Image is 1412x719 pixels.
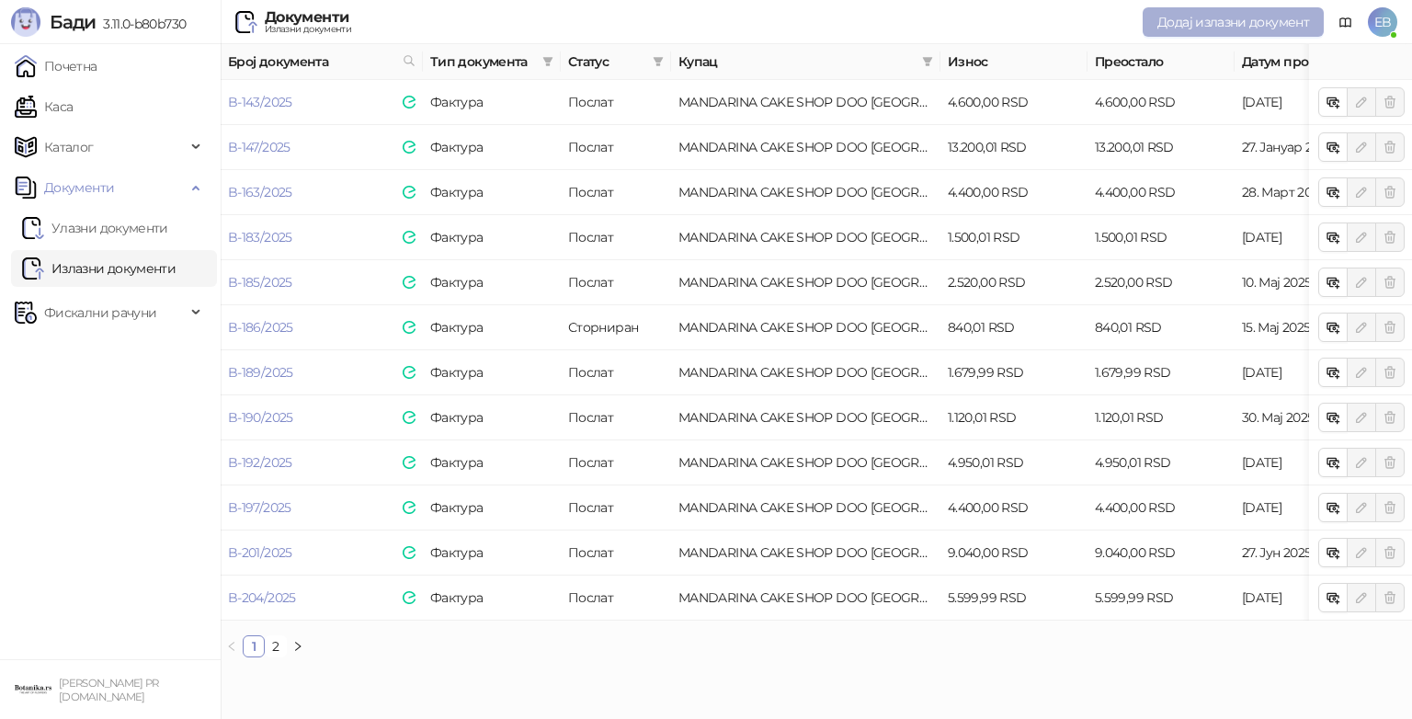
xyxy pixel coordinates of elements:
[940,125,1087,170] td: 13.200,01 RSD
[1087,305,1235,350] td: 840,01 RSD
[1235,170,1391,215] td: 28. Март 2025.
[228,499,291,516] a: B-197/2025
[1235,485,1391,531] td: [DATE]
[671,440,940,485] td: MANDARINA CAKE SHOP DOO BEOGRAD-STARI GRAD
[1087,44,1235,80] th: Преостало
[1235,215,1391,260] td: [DATE]
[265,635,287,657] li: 2
[11,7,40,37] img: Logo
[671,260,940,305] td: MANDARINA CAKE SHOP DOO BEOGRAD-STARI GRAD
[940,440,1087,485] td: 4.950,01 RSD
[1087,215,1235,260] td: 1.500,01 RSD
[1143,7,1324,37] button: Додај излазни документ
[423,531,561,576] td: Фактура
[423,170,561,215] td: Фактура
[403,366,416,379] img: e-Faktura
[542,56,553,67] span: filter
[671,125,940,170] td: MANDARINA CAKE SHOP DOO BEOGRAD-STARI GRAD
[221,635,243,657] button: left
[1235,350,1391,395] td: [DATE]
[671,531,940,576] td: MANDARINA CAKE SHOP DOO BEOGRAD-STARI GRAD
[226,641,237,652] span: left
[1368,7,1397,37] span: EB
[1087,350,1235,395] td: 1.679,99 RSD
[403,591,416,604] img: e-Faktura
[423,44,561,80] th: Тип документа
[423,485,561,531] td: Фактура
[22,210,168,246] a: Ulazni dokumentiУлазни документи
[221,44,423,80] th: Број документа
[671,485,940,531] td: MANDARINA CAKE SHOP DOO BEOGRAD-STARI GRAD
[561,395,671,440] td: Послат
[287,635,309,657] button: right
[1157,14,1309,30] span: Додај излазни документ
[423,305,561,350] td: Фактура
[228,51,395,72] span: Број документа
[1235,80,1391,125] td: [DATE]
[1235,576,1391,621] td: [DATE]
[423,80,561,125] td: Фактура
[423,215,561,260] td: Фактура
[1087,170,1235,215] td: 4.400,00 RSD
[430,51,535,72] span: Тип документа
[671,80,940,125] td: MANDARINA CAKE SHOP DOO BEOGRAD-STARI GRAD
[1242,51,1350,72] span: Датум промета
[96,16,186,32] span: 3.11.0-b80b730
[671,215,940,260] td: MANDARINA CAKE SHOP DOO BEOGRAD-STARI GRAD
[940,170,1087,215] td: 4.400,00 RSD
[561,80,671,125] td: Послат
[671,350,940,395] td: MANDARINA CAKE SHOP DOO BEOGRAD-STARI GRAD
[1235,305,1391,350] td: 15. Мај 2025.
[265,25,351,34] div: Излазни документи
[403,546,416,559] img: e-Faktura
[228,94,292,110] a: B-143/2025
[403,501,416,514] img: e-Faktura
[403,276,416,289] img: e-Faktura
[228,589,296,606] a: B-204/2025
[228,184,292,200] a: B-163/2025
[940,576,1087,621] td: 5.599,99 RSD
[671,576,940,621] td: MANDARINA CAKE SHOP DOO BEOGRAD-STARI GRAD
[1087,80,1235,125] td: 4.600,00 RSD
[561,440,671,485] td: Послат
[561,125,671,170] td: Послат
[1087,125,1235,170] td: 13.200,01 RSD
[1087,440,1235,485] td: 4.950,01 RSD
[403,186,416,199] img: e-Faktura
[403,96,416,108] img: e-Faktura
[918,48,937,75] span: filter
[940,350,1087,395] td: 1.679,99 RSD
[539,48,557,75] span: filter
[287,635,309,657] li: Следећа страна
[671,170,940,215] td: MANDARINA CAKE SHOP DOO BEOGRAD-STARI GRAD
[940,260,1087,305] td: 2.520,00 RSD
[1235,395,1391,440] td: 30. Мај 2025.
[671,395,940,440] td: MANDARINA CAKE SHOP DOO BEOGRAD-STARI GRAD
[1087,395,1235,440] td: 1.120,01 RSD
[649,48,667,75] span: filter
[1235,260,1391,305] td: 10. Мај 2025.
[403,456,416,469] img: e-Faktura
[59,677,159,703] small: [PERSON_NAME] PR [DOMAIN_NAME]
[1087,485,1235,531] td: 4.400,00 RSD
[228,544,292,561] a: B-201/2025
[1235,125,1391,170] td: 27. Јануар 2025.
[940,305,1087,350] td: 840,01 RSD
[44,129,94,165] span: Каталог
[940,80,1087,125] td: 4.600,00 RSD
[292,641,303,652] span: right
[423,260,561,305] td: Фактура
[940,44,1087,80] th: Износ
[228,274,292,291] a: B-185/2025
[22,250,176,287] a: Излазни документи
[228,229,292,245] a: B-183/2025
[671,44,940,80] th: Купац
[561,215,671,260] td: Послат
[423,576,561,621] td: Фактура
[423,440,561,485] td: Фактура
[15,48,97,85] a: Почетна
[228,454,292,471] a: B-192/2025
[228,319,293,336] a: B-186/2025
[940,395,1087,440] td: 1.120,01 RSD
[403,141,416,154] img: e-Faktura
